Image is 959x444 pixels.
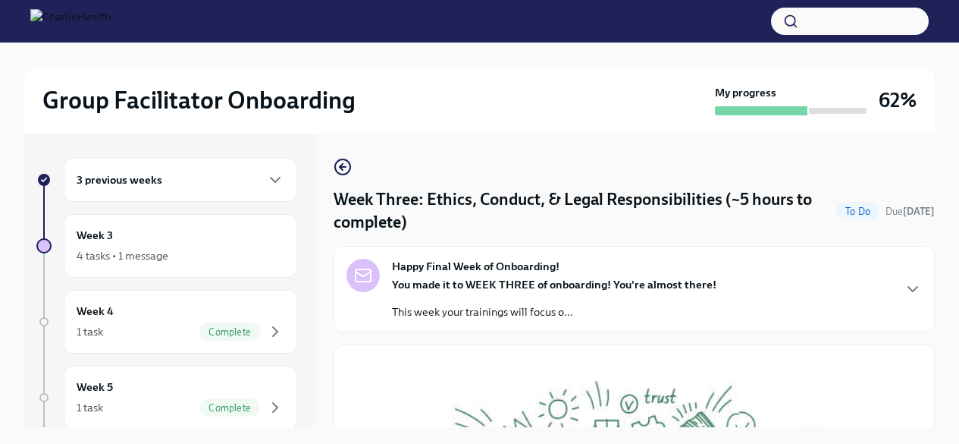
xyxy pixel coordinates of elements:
h6: 3 previous weeks [77,172,162,188]
h6: Week 4 [77,303,114,320]
h2: Group Facilitator Onboarding [42,85,356,115]
p: This week your trainings will focus o... [392,304,716,320]
h3: 62% [879,87,917,114]
div: 1 task [77,400,103,415]
div: 3 previous weeks [64,158,297,202]
h6: Week 3 [77,227,113,244]
div: 1 task [77,324,103,339]
strong: [DATE] [903,206,935,217]
a: Week 41 taskComplete [36,290,297,354]
strong: Happy Final Week of Onboarding! [392,259,559,274]
div: 4 tasks • 1 message [77,248,168,263]
strong: My progress [715,85,776,100]
a: Week 34 tasks • 1 message [36,214,297,278]
span: To Do [836,206,879,217]
h4: Week Three: Ethics, Conduct, & Legal Responsibilities (~5 hours to complete) [334,188,830,234]
span: August 18th, 2025 10:00 [885,204,935,219]
h6: Week 5 [77,379,113,395]
img: CharlieHealth [30,9,111,33]
span: Complete [199,402,260,414]
a: Week 51 taskComplete [36,366,297,430]
span: Due [885,206,935,217]
strong: You made it to WEEK THREE of onboarding! You're almost there! [392,278,716,291]
span: Complete [199,326,260,338]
